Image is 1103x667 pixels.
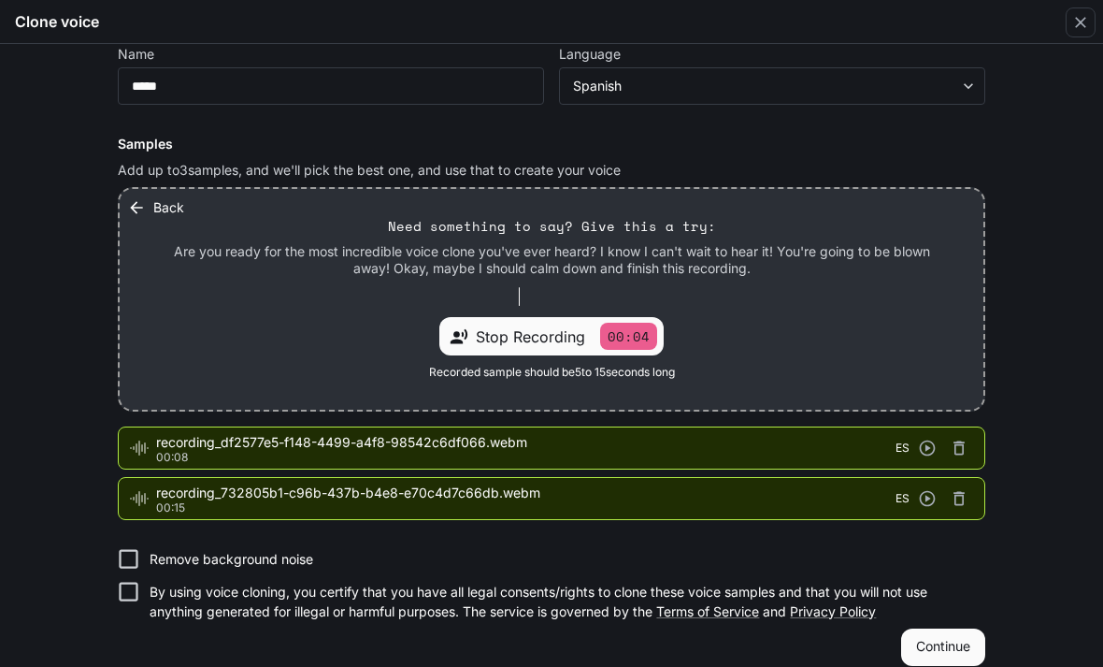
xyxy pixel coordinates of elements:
[165,243,938,276] p: Are you ready for the most incredible voice clone you've ever heard? I know I can't wait to hear ...
[429,363,675,382] span: Recorded sample should be 5 to 15 seconds long
[156,484,895,502] span: recording_732805b1-c96b-437b-b4e8-e70c4d7c66db.webm
[559,48,621,61] p: Language
[656,603,759,619] a: Terms of Service
[895,439,910,457] span: ES
[790,603,876,619] a: Privacy Policy
[439,317,664,355] div: Stop Recording00:04
[15,11,99,32] h5: Clone voice
[118,48,154,61] p: Name
[118,161,985,180] p: Add up to 3 samples, and we'll pick the best one, and use that to create your voice
[118,135,985,153] h6: Samples
[560,77,984,95] div: Spanish
[156,502,895,514] p: 00:15
[123,189,192,226] button: Back
[150,583,970,620] p: By using voice cloning, you certify that you have all legal consents/rights to clone these voice ...
[600,323,657,350] p: 00:04
[895,489,910,508] span: ES
[156,452,895,463] p: 00:08
[901,629,985,666] button: Continue
[388,217,716,236] p: Need something to say? Give this a try:
[573,77,954,95] div: Spanish
[476,326,585,348] span: Stop Recording
[150,550,313,569] p: Remove background noise
[156,433,895,452] span: recording_df2577e5-f148-4499-a4f8-98542c6df066.webm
